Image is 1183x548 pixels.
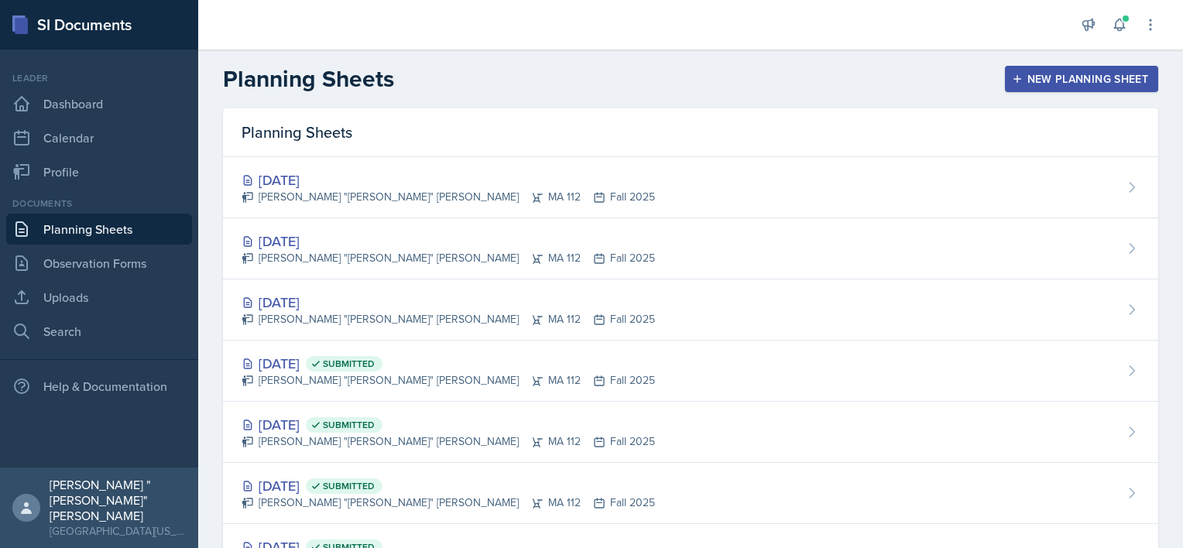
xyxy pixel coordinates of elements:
[50,523,186,539] div: [GEOGRAPHIC_DATA][US_STATE] in [GEOGRAPHIC_DATA]
[223,279,1158,341] a: [DATE] [PERSON_NAME] "[PERSON_NAME]" [PERSON_NAME]MA 112Fall 2025
[323,419,375,431] span: Submitted
[223,402,1158,463] a: [DATE] Submitted [PERSON_NAME] "[PERSON_NAME]" [PERSON_NAME]MA 112Fall 2025
[242,311,655,327] div: [PERSON_NAME] "[PERSON_NAME]" [PERSON_NAME] MA 112 Fall 2025
[242,353,655,374] div: [DATE]
[323,480,375,492] span: Submitted
[242,414,655,435] div: [DATE]
[242,475,655,496] div: [DATE]
[6,248,192,279] a: Observation Forms
[242,189,655,205] div: [PERSON_NAME] "[PERSON_NAME]" [PERSON_NAME] MA 112 Fall 2025
[6,156,192,187] a: Profile
[50,477,186,523] div: [PERSON_NAME] "[PERSON_NAME]" [PERSON_NAME]
[223,108,1158,157] div: Planning Sheets
[242,250,655,266] div: [PERSON_NAME] "[PERSON_NAME]" [PERSON_NAME] MA 112 Fall 2025
[223,157,1158,218] a: [DATE] [PERSON_NAME] "[PERSON_NAME]" [PERSON_NAME]MA 112Fall 2025
[323,358,375,370] span: Submitted
[6,197,192,211] div: Documents
[6,316,192,347] a: Search
[6,214,192,245] a: Planning Sheets
[242,495,655,511] div: [PERSON_NAME] "[PERSON_NAME]" [PERSON_NAME] MA 112 Fall 2025
[6,71,192,85] div: Leader
[6,371,192,402] div: Help & Documentation
[242,170,655,190] div: [DATE]
[223,65,394,93] h2: Planning Sheets
[242,372,655,389] div: [PERSON_NAME] "[PERSON_NAME]" [PERSON_NAME] MA 112 Fall 2025
[223,218,1158,279] a: [DATE] [PERSON_NAME] "[PERSON_NAME]" [PERSON_NAME]MA 112Fall 2025
[6,88,192,119] a: Dashboard
[223,341,1158,402] a: [DATE] Submitted [PERSON_NAME] "[PERSON_NAME]" [PERSON_NAME]MA 112Fall 2025
[242,292,655,313] div: [DATE]
[6,282,192,313] a: Uploads
[242,433,655,450] div: [PERSON_NAME] "[PERSON_NAME]" [PERSON_NAME] MA 112 Fall 2025
[242,231,655,252] div: [DATE]
[223,463,1158,524] a: [DATE] Submitted [PERSON_NAME] "[PERSON_NAME]" [PERSON_NAME]MA 112Fall 2025
[6,122,192,153] a: Calendar
[1015,73,1148,85] div: New Planning Sheet
[1005,66,1158,92] button: New Planning Sheet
